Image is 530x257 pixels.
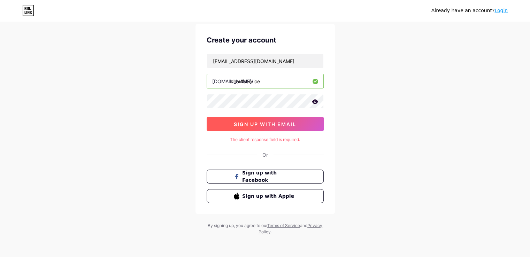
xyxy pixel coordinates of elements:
button: sign up with email [207,117,324,131]
div: The client response field is required. [207,137,324,143]
button: Sign up with Apple [207,189,324,203]
a: Terms of Service [267,223,300,228]
input: username [207,74,323,88]
span: Sign up with Apple [242,193,296,200]
button: Sign up with Facebook [207,170,324,184]
a: Login [494,8,508,13]
input: Email [207,54,323,68]
div: Or [262,151,268,158]
span: sign up with email [234,121,296,127]
div: Already have an account? [431,7,508,14]
div: By signing up, you agree to our and . [206,223,324,235]
div: Create your account [207,35,324,45]
span: Sign up with Facebook [242,169,296,184]
div: [DOMAIN_NAME]/ [212,78,253,85]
